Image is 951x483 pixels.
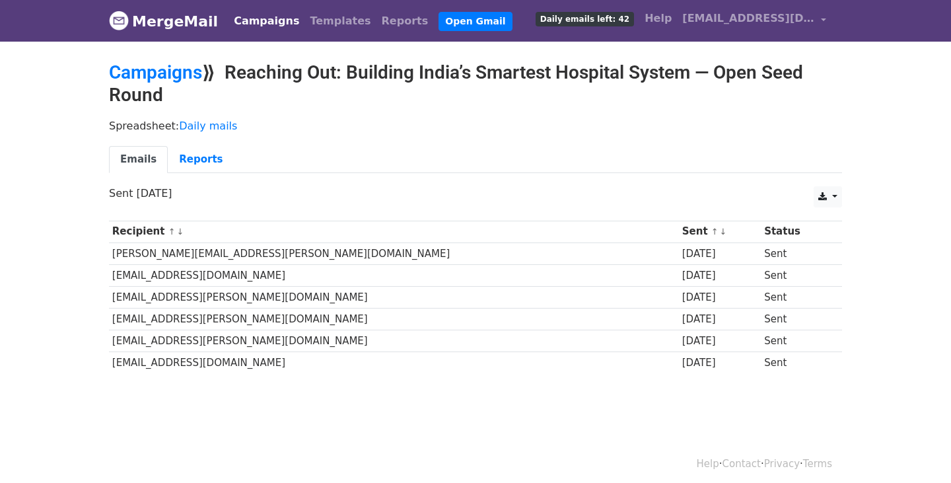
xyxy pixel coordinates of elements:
[376,8,434,34] a: Reports
[682,11,814,26] span: [EMAIL_ADDRESS][DOMAIN_NAME]
[530,5,639,32] a: Daily emails left: 42
[109,7,218,35] a: MergeMail
[109,309,679,330] td: [EMAIL_ADDRESS][PERSON_NAME][DOMAIN_NAME]
[682,246,758,262] div: [DATE]
[179,120,237,132] a: Daily mails
[677,5,831,36] a: [EMAIL_ADDRESS][DOMAIN_NAME]
[711,227,719,237] a: ↑
[109,242,679,264] td: [PERSON_NAME][EMAIL_ADDRESS][PERSON_NAME][DOMAIN_NAME]
[761,286,831,308] td: Sent
[536,12,634,26] span: Daily emails left: 42
[682,268,758,283] div: [DATE]
[109,146,168,173] a: Emails
[304,8,376,34] a: Templates
[679,221,761,242] th: Sent
[803,458,832,470] a: Terms
[109,352,679,374] td: [EMAIL_ADDRESS][DOMAIN_NAME]
[168,146,234,173] a: Reports
[109,330,679,352] td: [EMAIL_ADDRESS][PERSON_NAME][DOMAIN_NAME]
[109,221,679,242] th: Recipient
[720,227,727,237] a: ↓
[639,5,677,32] a: Help
[722,458,761,470] a: Contact
[109,61,202,83] a: Campaigns
[176,227,184,237] a: ↓
[229,8,304,34] a: Campaigns
[761,309,831,330] td: Sent
[109,11,129,30] img: MergeMail logo
[109,119,842,133] p: Spreadsheet:
[682,355,758,371] div: [DATE]
[439,12,512,31] a: Open Gmail
[697,458,719,470] a: Help
[761,242,831,264] td: Sent
[761,221,831,242] th: Status
[761,264,831,286] td: Sent
[682,290,758,305] div: [DATE]
[109,264,679,286] td: [EMAIL_ADDRESS][DOMAIN_NAME]
[682,334,758,349] div: [DATE]
[761,330,831,352] td: Sent
[764,458,800,470] a: Privacy
[109,286,679,308] td: [EMAIL_ADDRESS][PERSON_NAME][DOMAIN_NAME]
[109,186,842,200] p: Sent [DATE]
[109,61,842,106] h2: ⟫ Reaching Out: Building India’s Smartest Hospital System — Open Seed Round
[761,352,831,374] td: Sent
[168,227,176,237] a: ↑
[682,312,758,327] div: [DATE]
